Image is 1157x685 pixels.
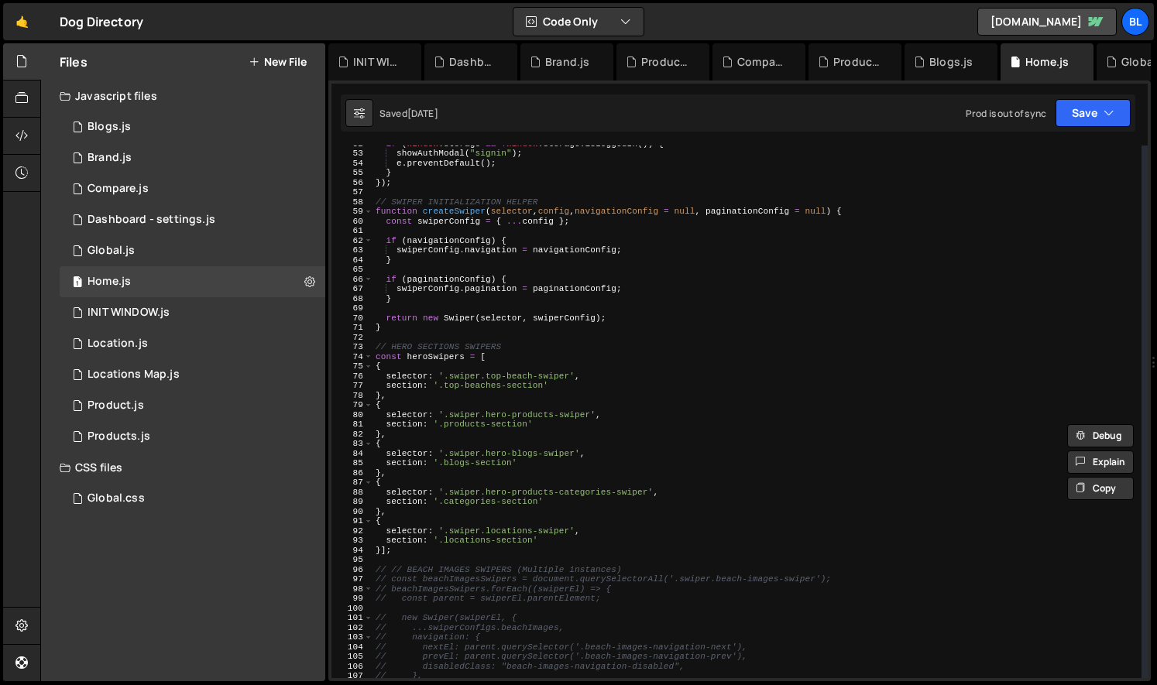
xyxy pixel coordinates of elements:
[331,284,373,294] div: 67
[60,111,325,142] div: 16220/44321.js
[88,213,215,227] div: Dashboard - settings.js
[331,275,373,285] div: 66
[1067,450,1134,474] button: Explain
[88,430,150,444] div: Products.js
[331,604,373,614] div: 100
[331,488,373,498] div: 88
[60,359,325,390] div: 16220/43680.js
[331,507,373,517] div: 90
[737,54,787,70] div: Compare.js
[249,56,307,68] button: New File
[331,516,373,526] div: 91
[331,372,373,382] div: 76
[331,361,373,372] div: 75
[331,342,373,352] div: 73
[407,107,438,120] div: [DATE]
[331,565,373,575] div: 96
[331,555,373,565] div: 95
[641,54,691,70] div: Product.js
[331,468,373,478] div: 86
[331,449,373,459] div: 84
[331,478,373,488] div: 87
[331,613,373,623] div: 101
[88,120,131,134] div: Blogs.js
[331,217,373,227] div: 60
[331,236,373,246] div: 62
[331,632,373,642] div: 103
[60,390,325,421] div: 16220/44393.js
[966,107,1046,120] div: Prod is out of sync
[331,255,373,265] div: 64
[331,662,373,672] div: 106
[331,197,373,207] div: 58
[60,53,88,70] h2: Files
[1067,477,1134,500] button: Copy
[331,574,373,584] div: 97
[833,54,883,70] div: Products.js
[41,452,325,483] div: CSS files
[88,491,145,505] div: Global.css
[331,323,373,333] div: 71
[513,8,644,36] button: Code Only
[1121,8,1149,36] div: Bl
[88,275,131,289] div: Home.js
[73,277,82,289] span: 1
[60,421,325,452] div: 16220/44324.js
[88,337,148,351] div: Location.js
[60,12,143,31] div: Dog Directory
[60,483,325,514] div: 16220/43682.css
[88,151,132,165] div: Brand.js
[331,187,373,197] div: 57
[1025,54,1069,70] div: Home.js
[331,159,373,169] div: 54
[331,526,373,536] div: 92
[331,594,373,604] div: 99
[331,439,373,449] div: 83
[331,207,373,217] div: 59
[331,410,373,420] div: 80
[331,642,373,652] div: 104
[1067,424,1134,447] button: Debug
[88,368,180,382] div: Locations Map.js
[353,54,403,70] div: INIT WINDOW.js
[331,381,373,391] div: 77
[41,80,325,111] div: Javascript files
[331,303,373,313] div: 69
[60,142,325,173] div: 16220/44394.js
[331,546,373,556] div: 94
[331,584,373,594] div: 98
[331,313,373,324] div: 70
[60,266,325,297] div: 16220/44319.js
[331,652,373,662] div: 105
[60,297,325,328] div: 16220/44477.js
[88,182,149,196] div: Compare.js
[331,294,373,304] div: 68
[331,391,373,401] div: 78
[331,265,373,275] div: 65
[331,497,373,507] div: 89
[331,245,373,255] div: 63
[331,430,373,440] div: 82
[331,400,373,410] div: 79
[88,244,135,258] div: Global.js
[60,235,325,266] div: 16220/43681.js
[1056,99,1131,127] button: Save
[3,3,41,40] a: 🤙
[331,458,373,468] div: 85
[331,623,373,633] div: 102
[331,671,373,681] div: 107
[545,54,589,70] div: Brand.js
[331,168,373,178] div: 55
[331,226,373,236] div: 61
[331,149,373,159] div: 53
[60,328,325,359] : 16220/43679.js
[331,178,373,188] div: 56
[331,333,373,343] div: 72
[379,107,438,120] div: Saved
[88,399,144,413] div: Product.js
[977,8,1117,36] a: [DOMAIN_NAME]
[331,352,373,362] div: 74
[88,306,170,320] div: INIT WINDOW.js
[60,173,325,204] div: 16220/44328.js
[929,54,973,70] div: Blogs.js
